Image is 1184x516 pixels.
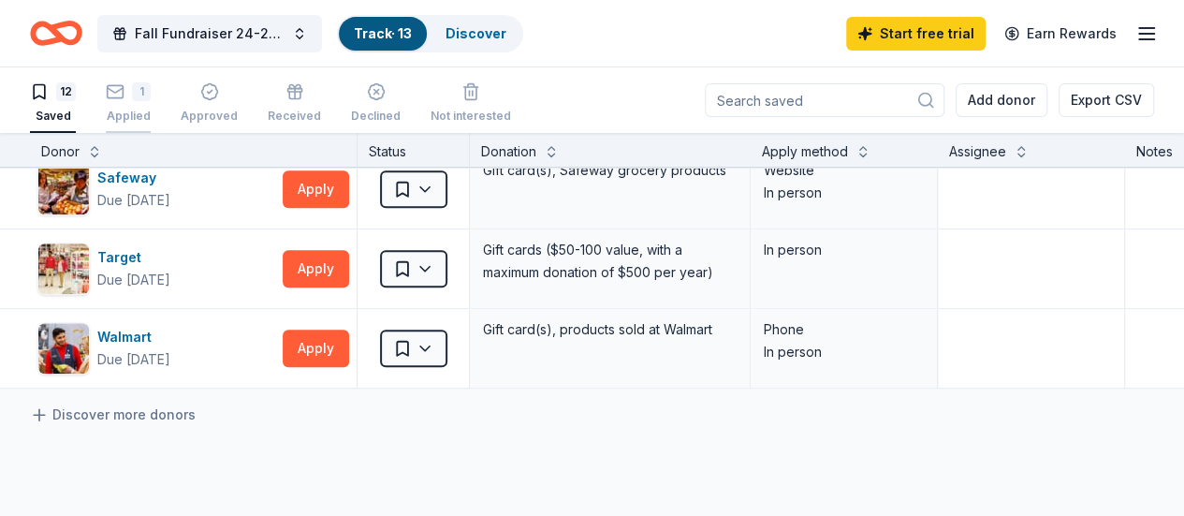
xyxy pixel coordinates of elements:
[132,82,151,101] div: 1
[949,140,1006,163] div: Assignee
[481,317,738,343] div: Gift card(s), products sold at Walmart
[764,182,924,204] div: In person
[97,15,322,52] button: Fall Fundraiser 24-25 SY
[181,109,238,124] div: Approved
[38,164,89,214] img: Image for Safeway
[181,75,238,133] button: Approved
[764,159,924,182] div: Website
[846,17,986,51] a: Start free trial
[106,75,151,133] button: 1Applied
[358,133,470,167] div: Status
[354,25,412,41] a: Track· 13
[30,11,82,55] a: Home
[30,75,76,133] button: 12Saved
[268,109,321,124] div: Received
[41,140,80,163] div: Donor
[30,109,76,124] div: Saved
[283,170,349,208] button: Apply
[37,322,275,375] button: Image for WalmartWalmartDue [DATE]
[37,243,275,295] button: Image for TargetTargetDue [DATE]
[97,246,170,269] div: Target
[283,250,349,287] button: Apply
[446,25,506,41] a: Discover
[97,326,170,348] div: Walmart
[481,157,738,184] div: Gift card(s), Safeway grocery products
[30,404,196,426] a: Discover more donors
[1136,140,1173,163] div: Notes
[337,15,523,52] button: Track· 13Discover
[481,140,536,163] div: Donation
[762,140,848,163] div: Apply method
[764,239,924,261] div: In person
[431,109,511,124] div: Not interested
[97,348,170,371] div: Due [DATE]
[56,82,76,101] div: 12
[764,318,924,341] div: Phone
[268,75,321,133] button: Received
[135,22,285,45] span: Fall Fundraiser 24-25 SY
[351,75,401,133] button: Declined
[97,269,170,291] div: Due [DATE]
[38,243,89,294] img: Image for Target
[764,341,924,363] div: In person
[993,17,1128,51] a: Earn Rewards
[481,237,738,286] div: Gift cards ($50-100 value, with a maximum donation of $500 per year)
[956,83,1047,117] button: Add donor
[106,109,151,124] div: Applied
[97,189,170,212] div: Due [DATE]
[38,323,89,374] img: Image for Walmart
[705,83,944,117] input: Search saved
[37,163,275,215] button: Image for SafewaySafewayDue [DATE]
[1059,83,1154,117] button: Export CSV
[351,109,401,124] div: Declined
[97,167,170,189] div: Safeway
[431,75,511,133] button: Not interested
[283,330,349,367] button: Apply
